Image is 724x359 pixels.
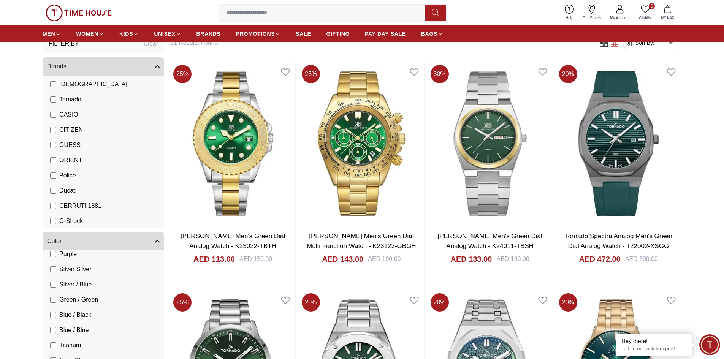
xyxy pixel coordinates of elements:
[59,265,91,274] span: Silver Silver
[649,3,655,9] span: 0
[59,125,83,134] span: CITIZEN
[496,255,529,264] div: AED 190.00
[421,30,437,38] span: BAGS
[43,232,164,250] button: Color
[59,156,82,165] span: ORIENT
[59,295,98,304] span: Green / Green
[59,201,101,210] span: CERRUTI 1881
[59,217,83,226] span: G-Shock
[239,255,272,264] div: AED 150.00
[50,188,56,194] input: Ducati
[322,254,363,264] h4: AED 143.00
[302,293,320,312] span: 20 %
[59,186,76,195] span: Ducati
[59,310,91,319] span: Blue / Black
[578,3,605,22] a: Our Stores
[50,112,56,118] input: CASIO
[621,346,686,352] p: Talk to our watch expert!
[196,30,221,38] span: BRANDS
[173,65,192,83] span: 25 %
[565,232,672,250] a: Tornado Spectra Analog Men's Green Dial Analog Watch - T22002-XSGG
[50,127,56,133] input: CITIZEN
[326,27,350,41] a: GIFTING
[307,232,416,250] a: [PERSON_NAME] Men's Green Dial Multi Function Watch - K23123-GBGH
[556,62,681,225] img: Tornado Spectra Analog Men's Green Dial Analog Watch - T22002-XSGG
[428,62,553,225] img: Kenneth Scott Men's Green Dial Analog Watch - K24011-TBSH
[50,172,56,179] input: Police
[50,81,56,87] input: [DEMOGRAPHIC_DATA]
[451,254,492,264] h4: AED 133.00
[59,110,78,119] span: CASIO
[47,237,62,246] span: Color
[626,39,654,47] button: Sort By:
[625,255,658,264] div: AED 590.00
[59,326,89,335] span: Blue / Blue
[59,250,77,259] span: Purple
[365,27,406,41] a: PAY DAY SALE
[656,4,678,22] button: My Bag
[49,39,79,48] h3: Filter By
[59,341,81,350] span: Titanum
[607,15,633,21] span: My Account
[368,255,401,264] div: AED 190.00
[76,27,104,41] a: WOMEN
[59,80,127,89] span: [DEMOGRAPHIC_DATA]
[46,5,112,21] img: ...
[431,293,449,312] span: 20 %
[50,312,56,318] input: Blue / Black
[431,65,449,83] span: 30 %
[59,171,76,180] span: Police
[43,57,164,76] button: Brands
[50,282,56,288] input: Silver / Blue
[559,65,577,83] span: 20 %
[47,62,67,71] span: Brands
[59,95,81,104] span: Tornado
[144,39,158,48] div: Clear
[326,30,350,38] span: GIFTING
[154,27,181,41] a: UNISEX
[50,297,56,303] input: Green / Green
[193,254,235,264] h4: AED 113.00
[50,327,56,333] input: Blue / Blue
[621,337,686,345] div: Hey there!
[365,30,406,38] span: PAY DAY SALE
[50,342,56,348] input: Titanum
[196,27,221,41] a: BRANDS
[580,15,604,21] span: Our Stores
[236,30,275,38] span: PROMOTIONS
[50,96,56,103] input: Tornado
[59,141,81,150] span: GUESS
[658,14,677,20] span: My Bag
[170,38,589,47] h6: 11 Results Found
[50,157,56,163] input: ORIENT
[699,334,720,355] div: Chat Widget
[119,27,139,41] a: KIDS
[296,30,311,38] span: SALE
[634,3,656,22] a: 0Wishlist
[437,232,542,250] a: [PERSON_NAME] Men's Green Dial Analog Watch - K24011-TBSH
[561,3,578,22] a: Help
[170,62,295,225] img: Kenneth Scott Men's Green Dial Analog Watch - K23022-TBTH
[50,266,56,272] input: Silver Silver
[562,15,577,21] span: Help
[559,293,577,312] span: 20 %
[50,142,56,148] input: GUESS
[302,65,320,83] span: 25 %
[636,15,655,21] span: Wishlist
[43,30,55,38] span: MEN
[76,30,98,38] span: WOMEN
[421,27,443,41] a: BAGS
[173,293,192,312] span: 25 %
[50,251,56,257] input: Purple
[236,27,281,41] a: PROMOTIONS
[119,30,133,38] span: KIDS
[181,232,285,250] a: [PERSON_NAME] Men's Green Dial Analog Watch - K23022-TBTH
[50,203,56,209] input: CERRUTI 1881
[59,280,92,289] span: Silver / Blue
[296,27,311,41] a: SALE
[579,254,621,264] h4: AED 472.00
[43,27,61,41] a: MEN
